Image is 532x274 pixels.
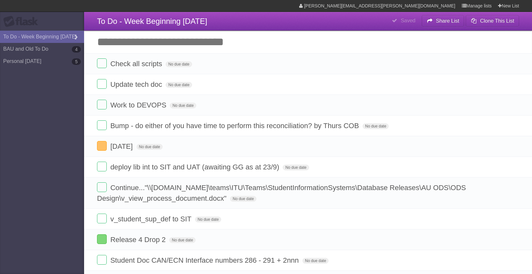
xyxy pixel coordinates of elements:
b: Share List [436,18,459,24]
label: Done [97,141,107,151]
span: No due date [302,258,329,264]
span: Continue..."\\[DOMAIN_NAME]\teams\ITU\Teams\StudentInformationSystems\Database Releases\AU ODS\OD... [97,184,466,202]
label: Done [97,255,107,265]
b: Clone This List [480,18,514,24]
span: To Do - Week Beginning [DATE] [97,17,207,25]
span: Update tech doc [110,80,164,88]
span: Student Doc CAN/ECN Interface numbers 286 - 291 + 2nnn [110,256,300,264]
span: No due date [230,196,256,202]
span: [DATE] [110,142,134,150]
button: Clone This List [466,15,519,27]
span: No due date [166,61,192,67]
b: Saved [401,18,415,23]
label: Done [97,214,107,223]
label: Done [97,120,107,130]
div: Flask [3,16,42,27]
label: Done [97,162,107,171]
span: No due date [195,217,221,222]
label: Done [97,234,107,244]
span: v_student_sup_def to SIT [110,215,193,223]
span: No due date [170,103,196,108]
span: Release 4 Drop 2 [110,236,167,244]
span: deploy lib int to SIT and UAT (awaiting GG as at 23/9) [110,163,281,171]
span: No due date [169,237,195,243]
label: Done [97,100,107,109]
span: Work to DEVOPS [110,101,168,109]
label: Done [97,58,107,68]
button: Share List [422,15,464,27]
b: 4 [72,46,81,53]
span: No due date [363,123,389,129]
label: Done [97,79,107,89]
span: No due date [136,144,163,150]
span: No due date [166,82,192,88]
span: Bump - do either of you have time to perform this reconciliation? by Thurs COB [110,122,361,130]
b: 5 [72,58,81,65]
label: Done [97,182,107,192]
span: No due date [283,165,309,170]
span: Check all scripts [110,60,164,68]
